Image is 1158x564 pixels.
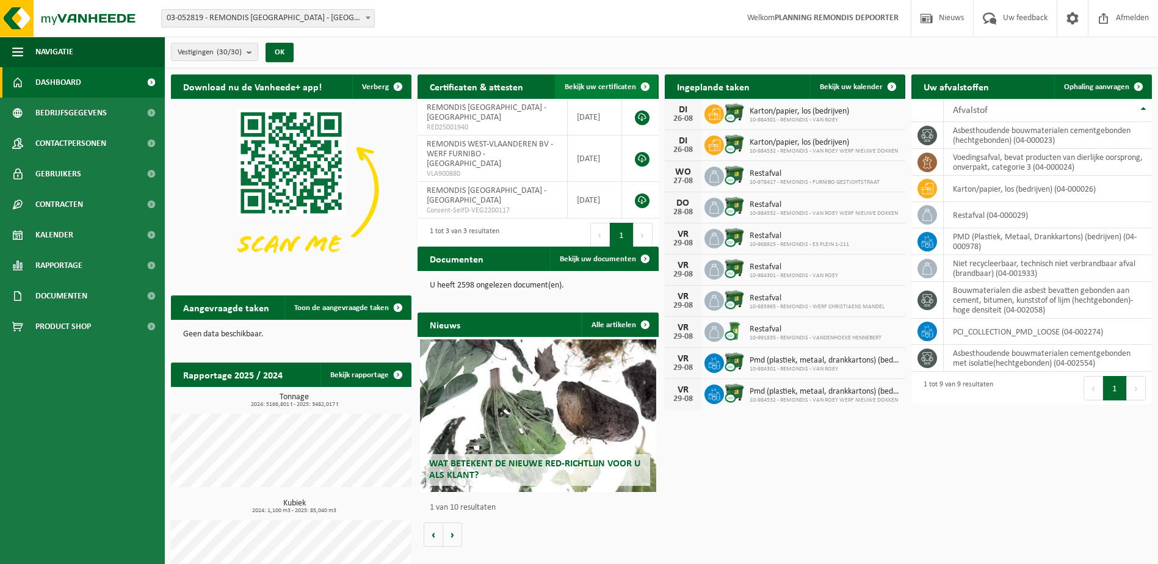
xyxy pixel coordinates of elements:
[671,354,695,364] div: VR
[177,393,411,408] h3: Tonnage
[750,241,849,248] span: 10-968925 - REMONDIS - E3 PLEIN 1-211
[944,228,1152,255] td: PMD (Plastiek, Metaal, Drankkartons) (bedrijven) (04-000978)
[427,206,558,215] span: Consent-SelfD-VEG2200117
[427,123,558,132] span: RED25001940
[171,74,334,98] h2: Download nu de Vanheede+ app!
[750,179,880,186] span: 10-978417 - REMONDIS - FURNIBO GESTICHTSTRAAT
[750,272,838,280] span: 10-984301 - REMONDIS - VAN ROEY
[320,363,410,387] a: Bekijk rapportage
[671,177,695,186] div: 27-08
[217,48,242,56] count: (30/30)
[427,186,546,205] span: REMONDIS [GEOGRAPHIC_DATA] - [GEOGRAPHIC_DATA]
[944,319,1152,345] td: PCI_COLLECTION_PMD_LOOSE (04-002274)
[944,345,1152,372] td: asbesthoudende bouwmaterialen cementgebonden met isolatie(hechtgebonden) (04-002554)
[750,303,885,311] span: 10-985965 - REMONDIS - WERF CHRISTIAENS MANDEL
[671,323,695,333] div: VR
[750,334,881,342] span: 10-991835 - REMONDIS - VANDENHOEKE HENNEBERT
[750,148,898,155] span: 10-984532 - REMONDIS - VAN ROEY WERF NIEUWE DOKKEN
[35,67,81,98] span: Dashboard
[429,459,640,480] span: Wat betekent de nieuwe RED-richtlijn voor u als klant?
[724,383,745,403] img: WB-1100-CU
[177,402,411,408] span: 2024: 5166,801 t - 2025: 3482,017 t
[427,169,558,179] span: VLA900880
[810,74,904,99] a: Bekijk uw kalender
[560,255,636,263] span: Bekijk uw documenten
[953,106,988,115] span: Afvalstof
[750,200,898,210] span: Restafval
[724,352,745,372] img: WB-1100-CU
[568,99,622,136] td: [DATE]
[555,74,657,99] a: Bekijk uw certificaten
[724,320,745,341] img: WB-0240-CU
[944,282,1152,319] td: bouwmaterialen die asbest bevatten gebonden aan cement, bitumen, kunststof of lijm (hechtgebonden...
[944,176,1152,202] td: karton/papier, los (bedrijven) (04-000026)
[1064,83,1129,91] span: Ophaling aanvragen
[161,9,375,27] span: 03-052819 - REMONDIS WEST-VLAANDEREN - OOSTENDE
[724,103,745,123] img: WB-1100-CU
[724,227,745,248] img: WB-1100-CU
[750,210,898,217] span: 10-984532 - REMONDIS - VAN ROEY WERF NIEUWE DOKKEN
[1054,74,1151,99] a: Ophaling aanvragen
[565,83,636,91] span: Bekijk uw certificaten
[724,258,745,279] img: WB-1100-CU
[750,294,885,303] span: Restafval
[294,304,389,312] span: Toon de aangevraagde taken
[418,247,496,270] h2: Documenten
[750,262,838,272] span: Restafval
[671,230,695,239] div: VR
[610,223,634,247] button: 1
[671,105,695,115] div: DI
[724,134,745,154] img: WB-1100-CU
[750,169,880,179] span: Restafval
[550,247,657,271] a: Bekijk uw documenten
[430,281,646,290] p: U heeft 2598 ongelezen document(en).
[671,292,695,302] div: VR
[178,43,242,62] span: Vestigingen
[162,10,374,27] span: 03-052819 - REMONDIS WEST-VLAANDEREN - OOSTENDE
[171,363,295,386] h2: Rapportage 2025 / 2024
[35,128,106,159] span: Contactpersonen
[424,222,499,248] div: 1 tot 3 van 3 resultaten
[750,356,899,366] span: Pmd (plastiek, metaal, drankkartons) (bedrijven)
[750,387,899,397] span: Pmd (plastiek, metaal, drankkartons) (bedrijven)
[671,146,695,154] div: 26-08
[671,198,695,208] div: DO
[266,43,294,62] button: OK
[427,140,553,168] span: REMONDIS WEST-VLAANDEREN BV - WERF FURNIBO - [GEOGRAPHIC_DATA]
[35,220,73,250] span: Kalender
[820,83,883,91] span: Bekijk uw kalender
[443,522,462,547] button: Volgende
[35,159,81,189] span: Gebruikers
[35,98,107,128] span: Bedrijfsgegevens
[171,43,258,61] button: Vestigingen(30/30)
[671,385,695,395] div: VR
[944,149,1152,176] td: voedingsafval, bevat producten van dierlijke oorsprong, onverpakt, categorie 3 (04-000024)
[944,122,1152,149] td: asbesthoudende bouwmaterialen cementgebonden (hechtgebonden) (04-000023)
[671,136,695,146] div: DI
[671,239,695,248] div: 29-08
[35,37,73,67] span: Navigatie
[35,250,82,281] span: Rapportage
[671,364,695,372] div: 29-08
[427,103,546,122] span: REMONDIS [GEOGRAPHIC_DATA] - [GEOGRAPHIC_DATA]
[568,182,622,219] td: [DATE]
[1084,376,1103,400] button: Previous
[671,395,695,403] div: 29-08
[750,231,849,241] span: Restafval
[750,138,898,148] span: Karton/papier, los (bedrijven)
[724,165,745,186] img: WB-1100-CU
[171,295,281,319] h2: Aangevraagde taken
[750,325,881,334] span: Restafval
[750,117,849,124] span: 10-984301 - REMONDIS - VAN ROEY
[775,13,899,23] strong: PLANNING REMONDIS DEPOORTER
[671,115,695,123] div: 26-08
[171,99,411,280] img: Download de VHEPlus App
[568,136,622,182] td: [DATE]
[418,313,472,336] h2: Nieuws
[183,330,399,339] p: Geen data beschikbaar.
[352,74,410,99] button: Verberg
[750,107,849,117] span: Karton/papier, los (bedrijven)
[430,504,652,512] p: 1 van 10 resultaten
[1127,376,1146,400] button: Next
[424,522,443,547] button: Vorige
